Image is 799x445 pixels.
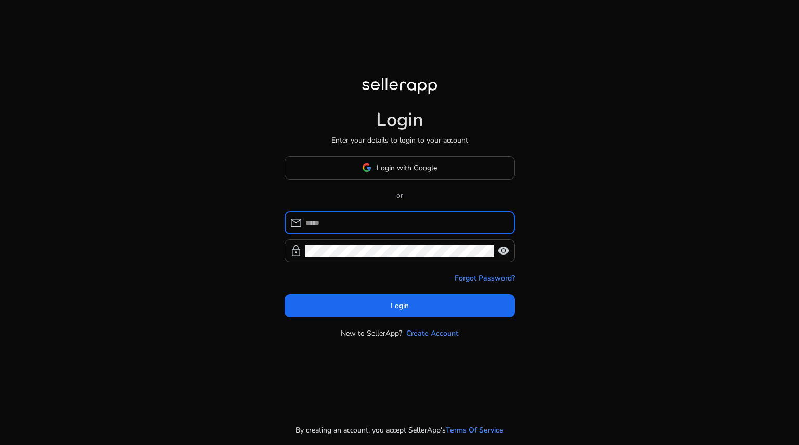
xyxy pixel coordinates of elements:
span: visibility [497,245,510,257]
button: Login [285,294,515,317]
img: google-logo.svg [362,163,371,172]
p: New to SellerApp? [341,328,402,339]
p: or [285,190,515,201]
span: mail [290,217,302,229]
h1: Login [376,109,423,131]
a: Forgot Password? [455,273,515,284]
a: Terms Of Service [446,425,504,436]
span: Login [391,300,409,311]
a: Create Account [406,328,458,339]
span: Login with Google [377,162,437,173]
p: Enter your details to login to your account [331,135,468,146]
span: lock [290,245,302,257]
button: Login with Google [285,156,515,180]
